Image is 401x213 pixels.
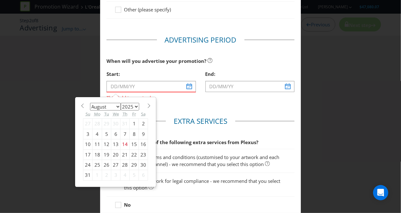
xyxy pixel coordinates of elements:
[139,170,148,180] div: 6
[113,111,119,117] abbr: Wednesday
[139,160,148,170] div: 30
[157,35,244,45] legend: Advertising Period
[86,111,90,117] abbr: Sunday
[102,129,111,139] div: 5
[124,6,171,13] span: Other (please specify)
[111,119,120,129] div: 30
[139,150,148,160] div: 23
[130,150,139,160] div: 22
[130,170,139,180] div: 5
[120,129,130,139] div: 7
[139,129,148,139] div: 9
[107,58,206,64] span: When will you advertise your promotion?
[130,160,139,170] div: 29
[124,178,280,191] span: Review of artwork for legal compliance - we recommend that you select this option
[102,150,111,160] div: 19
[120,150,130,160] div: 21
[139,119,148,129] div: 2
[120,139,130,150] div: 14
[166,116,235,126] legend: Extra Services
[139,139,148,150] div: 16
[93,170,102,180] div: 1
[83,139,93,150] div: 10
[205,68,294,81] div: End:
[120,119,130,129] div: 31
[93,150,102,160] div: 18
[83,150,93,160] div: 17
[93,160,102,170] div: 25
[111,129,120,139] div: 6
[132,111,136,117] abbr: Friday
[83,119,93,129] div: 27
[111,150,120,160] div: 20
[83,129,93,139] div: 3
[120,170,130,180] div: 4
[130,129,139,139] div: 8
[205,81,294,92] input: DD/MM/YY
[111,139,120,150] div: 13
[93,119,102,129] div: 28
[124,154,279,167] span: Short form terms and conditions (customised to your artwork and each advertising channel) - we re...
[107,81,196,92] input: DD/MM/YY
[102,160,111,170] div: 26
[93,139,102,150] div: 11
[107,139,258,145] span: Would you like any of the following extra services from Plexus?
[102,139,111,150] div: 12
[120,160,130,170] div: 28
[83,160,93,170] div: 24
[130,119,139,129] div: 1
[107,92,196,102] span: This field is required
[102,119,111,129] div: 29
[141,111,146,117] abbr: Saturday
[373,185,388,200] div: Open Intercom Messenger
[111,170,120,180] div: 3
[107,68,196,81] div: Start:
[94,111,100,117] abbr: Monday
[104,111,109,117] abbr: Tuesday
[93,129,102,139] div: 4
[111,160,120,170] div: 27
[123,111,127,117] abbr: Thursday
[83,170,93,180] div: 31
[124,202,131,208] strong: No
[102,170,111,180] div: 2
[130,139,139,150] div: 15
